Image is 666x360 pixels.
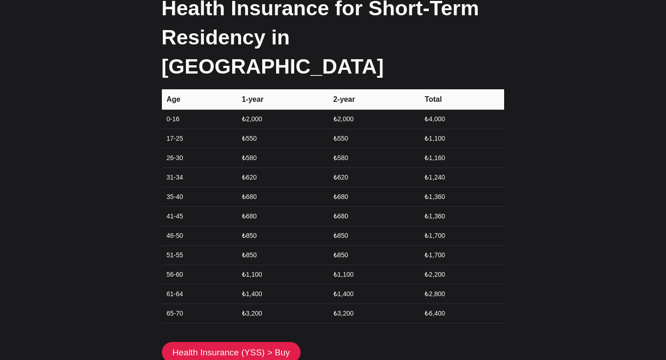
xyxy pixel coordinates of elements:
td: ₺850 [236,245,328,265]
td: 0-16 [162,110,236,129]
td: ₺850 [328,245,419,265]
td: ₺4,000 [419,110,504,129]
td: ₺580 [328,148,419,168]
td: ₺680 [328,187,419,206]
th: 1-year [236,89,328,110]
td: ₺1,360 [419,187,504,206]
td: ₺620 [328,168,419,187]
td: ₺2,000 [328,110,419,129]
td: ₺1,160 [419,148,504,168]
td: ₺1,100 [328,265,419,284]
th: Age [162,89,236,110]
td: ₺680 [328,206,419,226]
td: ₺1,700 [419,226,504,245]
td: ₺680 [236,187,328,206]
td: 31-34 [162,168,236,187]
td: ₺850 [328,226,419,245]
td: 41-45 [162,206,236,226]
td: ₺1,100 [419,129,504,148]
td: ₺6,400 [419,304,504,323]
td: 17-25 [162,129,236,148]
td: ₺1,400 [236,284,328,304]
td: ₺1,700 [419,245,504,265]
td: 61-64 [162,284,236,304]
td: ₺2,200 [419,265,504,284]
td: 65-70 [162,304,236,323]
td: ₺1,360 [419,206,504,226]
td: 51-55 [162,245,236,265]
td: ₺2,800 [419,284,504,304]
td: ₺680 [236,206,328,226]
td: ₺550 [236,129,328,148]
td: ₺1,400 [328,284,419,304]
td: 26-30 [162,148,236,168]
td: 46-50 [162,226,236,245]
td: ₺620 [236,168,328,187]
td: 35-40 [162,187,236,206]
td: ₺3,200 [328,304,419,323]
td: ₺580 [236,148,328,168]
th: Total [419,89,504,110]
td: ₺1,100 [236,265,328,284]
td: ₺3,200 [236,304,328,323]
td: 56-60 [162,265,236,284]
td: ₺850 [236,226,328,245]
td: ₺1,240 [419,168,504,187]
td: ₺2,000 [236,110,328,129]
td: ₺550 [328,129,419,148]
th: 2-year [328,89,419,110]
